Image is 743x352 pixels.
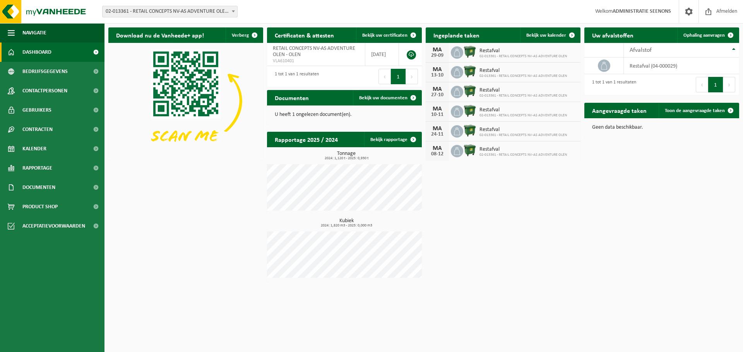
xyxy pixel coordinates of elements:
div: 29-09 [430,53,445,58]
span: Rapportage [22,158,52,178]
div: 27-10 [430,92,445,98]
span: Acceptatievoorwaarden [22,216,85,236]
button: Next [723,77,735,92]
strong: ADMINISTRATIE SEENONS [613,9,671,14]
img: WB-1100-HPE-GN-04 [463,124,476,137]
h2: Documenten [267,90,317,105]
span: Restafval [479,48,567,54]
div: MA [430,145,445,151]
span: 02-013361 - RETAIL CONCEPTS NV-AS ADVENTURE OLEN [479,133,567,138]
td: restafval (04-000029) [624,58,739,74]
img: WB-1100-HPE-GN-04 [463,144,476,157]
span: RETAIL CONCEPTS NV-AS ADVENTURE OLEN - OLEN [273,46,355,58]
h2: Download nu de Vanheede+ app! [108,27,212,43]
div: MA [430,66,445,73]
span: 02-013361 - RETAIL CONCEPTS NV-AS ADVENTURE OLEN [479,74,567,78]
span: Dashboard [22,43,51,62]
p: Geen data beschikbaar. [592,125,731,130]
span: Verberg [232,33,249,38]
h2: Ingeplande taken [426,27,487,43]
div: MA [430,126,445,132]
button: Verberg [226,27,262,43]
div: MA [430,47,445,53]
div: 24-11 [430,132,445,137]
a: Bekijk uw certificaten [356,27,421,43]
span: 02-013361 - RETAIL CONCEPTS NV-AS ADVENTURE OLEN - OLEN [103,6,237,17]
div: 1 tot 1 van 1 resultaten [588,76,636,93]
h2: Rapportage 2025 / 2024 [267,132,346,147]
span: Kalender [22,139,46,158]
h2: Certificaten & attesten [267,27,342,43]
button: Previous [378,69,391,84]
div: MA [430,86,445,92]
span: 02-013361 - RETAIL CONCEPTS NV-AS ADVENTURE OLEN - OLEN [102,6,238,17]
a: Bekijk uw kalender [520,27,580,43]
span: Contactpersonen [22,81,67,100]
h2: Aangevraagde taken [584,103,654,118]
span: Contracten [22,120,53,139]
span: Bekijk uw kalender [526,33,566,38]
a: Bekijk uw documenten [353,90,421,105]
span: Restafval [479,87,567,94]
span: Gebruikers [22,100,51,120]
div: MA [430,106,445,112]
h3: Kubiek [271,218,422,228]
a: Ophaling aanvragen [677,27,738,43]
img: WB-1100-HPE-GN-04 [463,85,476,98]
span: 02-013361 - RETAIL CONCEPTS NV-AS ADVENTURE OLEN [479,54,567,59]
span: Product Shop [22,197,58,216]
img: WB-1100-HPE-GN-04 [463,45,476,58]
span: Restafval [479,127,567,133]
a: Bekijk rapportage [364,132,421,147]
div: 1 tot 1 van 1 resultaten [271,68,319,85]
span: Restafval [479,107,567,113]
button: 1 [708,77,723,92]
span: Bedrijfsgegevens [22,62,68,81]
img: WB-1100-HPE-GN-04 [463,104,476,117]
span: Bekijk uw documenten [359,95,407,100]
button: 1 [391,69,406,84]
span: Navigatie [22,23,46,43]
div: 08-12 [430,151,445,157]
a: Toon de aangevraagde taken [659,103,738,118]
button: Previous [696,77,708,92]
span: Documenten [22,178,55,197]
span: Restafval [479,68,567,74]
span: Bekijk uw certificaten [362,33,407,38]
span: Restafval [479,146,567,153]
h3: Tonnage [271,151,422,160]
span: Afvalstof [630,47,652,53]
span: 02-013361 - RETAIL CONCEPTS NV-AS ADVENTURE OLEN [479,94,567,98]
span: VLA610401 [273,58,359,64]
button: Next [406,69,418,84]
span: Toon de aangevraagde taken [665,108,725,113]
span: 2024: 1,120 t - 2025: 0,930 t [271,156,422,160]
span: Ophaling aanvragen [683,33,725,38]
span: 02-013361 - RETAIL CONCEPTS NV-AS ADVENTURE OLEN [479,153,567,157]
img: WB-1100-HPE-GN-04 [463,65,476,78]
div: 10-11 [430,112,445,117]
p: U heeft 1 ongelezen document(en). [275,112,414,117]
span: 2024: 1,820 m3 - 2025: 0,000 m3 [271,224,422,228]
div: 13-10 [430,73,445,78]
span: 02-013361 - RETAIL CONCEPTS NV-AS ADVENTURE OLEN [479,113,567,118]
img: Download de VHEPlus App [108,43,263,159]
td: [DATE] [365,43,399,66]
h2: Uw afvalstoffen [584,27,641,43]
